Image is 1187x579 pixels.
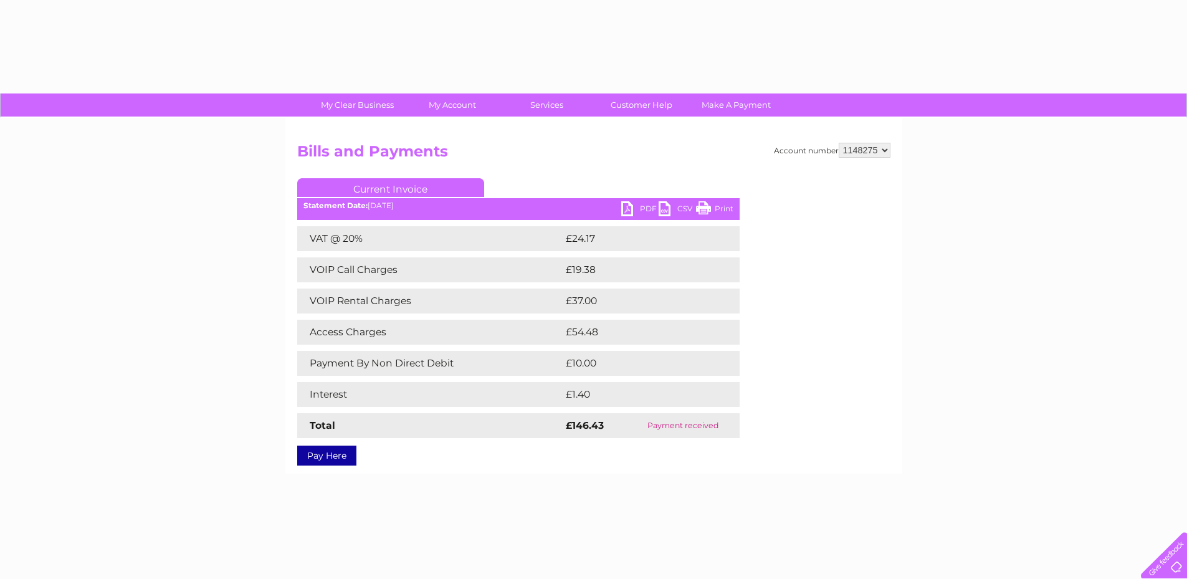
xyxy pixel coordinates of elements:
td: £10.00 [563,351,714,376]
td: Payment By Non Direct Debit [297,351,563,376]
td: £37.00 [563,289,714,313]
td: Payment received [627,413,740,438]
a: Current Invoice [297,178,484,197]
a: Pay Here [297,446,356,466]
a: My Clear Business [306,93,409,117]
a: Services [495,93,598,117]
td: £1.40 [563,382,710,407]
strong: £146.43 [566,419,604,431]
td: VOIP Call Charges [297,257,563,282]
a: My Account [401,93,503,117]
td: VOIP Rental Charges [297,289,563,313]
td: £24.17 [563,226,713,251]
h2: Bills and Payments [297,143,890,166]
td: £19.38 [563,257,713,282]
a: Print [696,201,733,219]
a: Make A Payment [685,93,788,117]
div: Account number [774,143,890,158]
td: Interest [297,382,563,407]
a: PDF [621,201,659,219]
b: Statement Date: [303,201,368,210]
a: Customer Help [590,93,693,117]
strong: Total [310,419,335,431]
td: £54.48 [563,320,715,345]
div: [DATE] [297,201,740,210]
td: VAT @ 20% [297,226,563,251]
a: CSV [659,201,696,219]
td: Access Charges [297,320,563,345]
